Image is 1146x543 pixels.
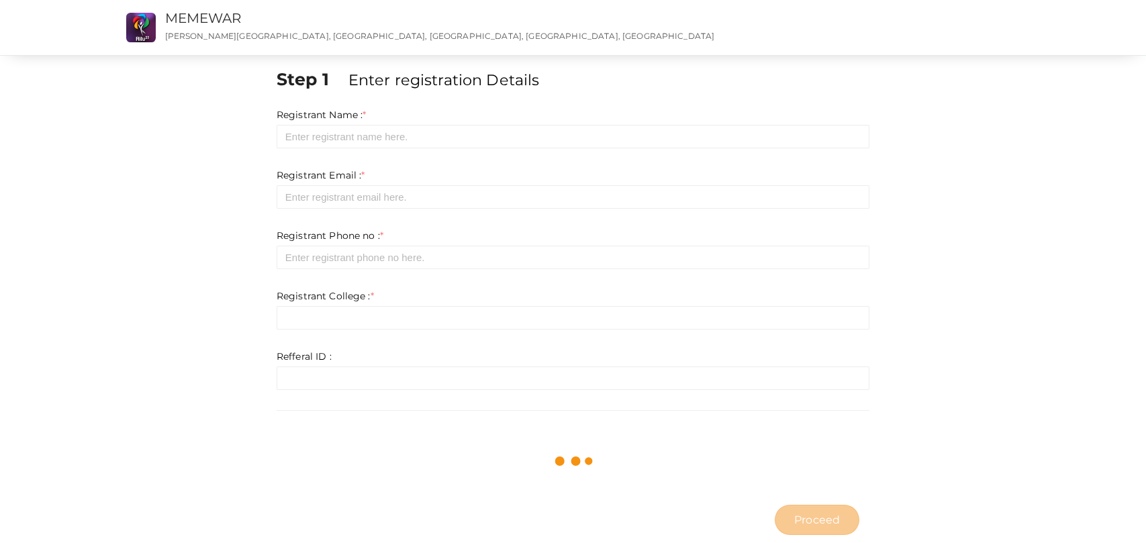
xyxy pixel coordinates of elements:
img: loading.svg [549,438,596,485]
input: Enter registrant email here. [277,185,869,209]
label: Registrant Email : [277,168,365,182]
span: Proceed [794,512,840,528]
label: Registrant Phone no : [277,229,383,242]
label: Refferal ID : [277,350,332,363]
label: Step 1 [277,67,346,91]
p: [PERSON_NAME][GEOGRAPHIC_DATA], [GEOGRAPHIC_DATA], [GEOGRAPHIC_DATA], [GEOGRAPHIC_DATA], [GEOGRAP... [165,30,738,42]
label: Enter registration Details [348,69,540,91]
img: WV0JF3YS_small.png [126,13,156,42]
label: Registrant Name : [277,108,367,121]
button: Proceed [775,505,859,535]
a: MEMEWAR [165,10,242,26]
input: Enter registrant phone no here. [277,246,869,269]
input: Enter registrant name here. [277,125,869,148]
label: Registrant College : [277,289,374,303]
